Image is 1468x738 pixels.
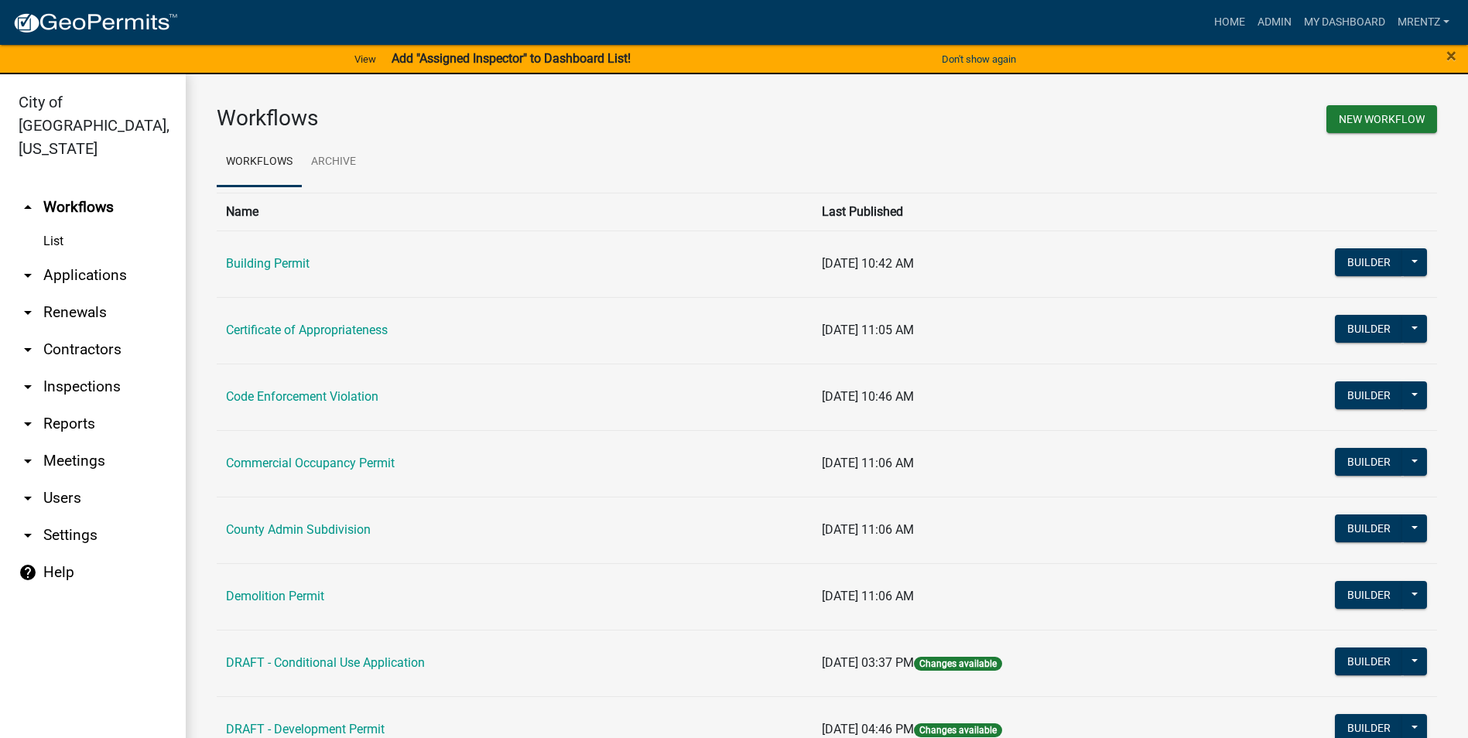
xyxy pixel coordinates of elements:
[392,51,631,66] strong: Add "Assigned Inspector" to Dashboard List!
[226,389,378,404] a: Code Enforcement Violation
[19,526,37,545] i: arrow_drop_down
[1298,8,1391,37] a: My Dashboard
[19,378,37,396] i: arrow_drop_down
[217,193,813,231] th: Name
[1335,381,1403,409] button: Builder
[1335,248,1403,276] button: Builder
[19,303,37,322] i: arrow_drop_down
[217,138,302,187] a: Workflows
[813,193,1212,231] th: Last Published
[19,340,37,359] i: arrow_drop_down
[19,563,37,582] i: help
[1335,647,1403,675] button: Builder
[822,389,914,404] span: [DATE] 10:46 AM
[1335,581,1403,609] button: Builder
[226,522,371,537] a: County Admin Subdivision
[822,456,914,470] span: [DATE] 11:06 AM
[1208,8,1251,37] a: Home
[822,256,914,271] span: [DATE] 10:42 AM
[1335,514,1403,542] button: Builder
[19,198,37,217] i: arrow_drop_up
[348,46,382,72] a: View
[226,655,425,670] a: DRAFT - Conditional Use Application
[914,657,1002,671] span: Changes available
[1446,46,1456,65] button: Close
[1335,448,1403,476] button: Builder
[822,589,914,603] span: [DATE] 11:06 AM
[302,138,365,187] a: Archive
[19,452,37,470] i: arrow_drop_down
[914,723,1002,737] span: Changes available
[1391,8,1456,37] a: Mrentz
[1335,315,1403,343] button: Builder
[217,105,816,132] h3: Workflows
[1251,8,1298,37] a: Admin
[19,489,37,507] i: arrow_drop_down
[822,722,914,736] span: [DATE] 04:46 PM
[226,589,324,603] a: Demolition Permit
[822,522,914,537] span: [DATE] 11:06 AM
[1326,105,1437,133] button: New Workflow
[822,323,914,337] span: [DATE] 11:05 AM
[822,655,914,670] span: [DATE] 03:37 PM
[19,266,37,285] i: arrow_drop_down
[936,46,1022,72] button: Don't show again
[226,722,385,736] a: DRAFT - Development Permit
[19,415,37,433] i: arrow_drop_down
[1446,45,1456,67] span: ×
[226,256,310,271] a: Building Permit
[226,456,395,470] a: Commercial Occupancy Permit
[226,323,388,337] a: Certificate of Appropriateness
